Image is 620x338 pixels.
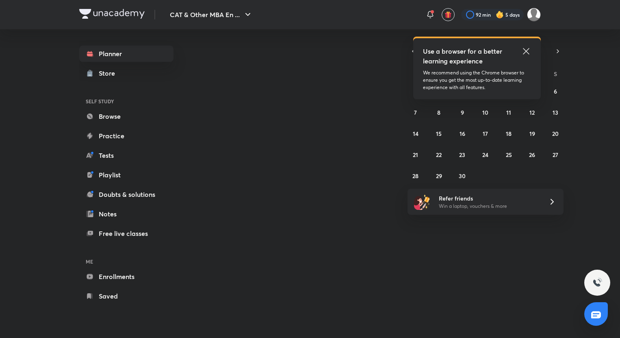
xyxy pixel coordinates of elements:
a: Playlist [79,167,173,183]
abbr: Saturday [554,70,557,78]
button: September 9, 2025 [456,106,469,119]
h5: Use a browser for a better learning experience [423,46,504,66]
abbr: September 20, 2025 [552,130,559,137]
abbr: September 28, 2025 [412,172,418,180]
img: avatar [444,11,452,18]
abbr: September 19, 2025 [529,130,535,137]
button: September 22, 2025 [432,148,445,161]
button: September 7, 2025 [409,106,422,119]
abbr: September 26, 2025 [529,151,535,159]
abbr: September 11, 2025 [506,109,511,116]
a: Tests [79,147,173,164]
abbr: September 12, 2025 [529,109,535,116]
a: Free live classes [79,225,173,242]
button: September 18, 2025 [502,127,515,140]
button: September 15, 2025 [432,127,445,140]
button: September 14, 2025 [409,127,422,140]
abbr: September 8, 2025 [437,109,440,116]
h6: Refer friends [439,194,539,203]
button: September 16, 2025 [456,127,469,140]
button: September 12, 2025 [526,106,539,119]
div: Store [99,68,120,78]
abbr: September 18, 2025 [506,130,512,137]
button: September 10, 2025 [479,106,492,119]
a: Planner [79,46,173,62]
abbr: September 10, 2025 [482,109,488,116]
abbr: September 13, 2025 [553,109,558,116]
abbr: September 25, 2025 [506,151,512,159]
a: Store [79,65,173,81]
abbr: September 17, 2025 [483,130,488,137]
abbr: September 27, 2025 [553,151,558,159]
button: September 23, 2025 [456,148,469,161]
button: September 24, 2025 [479,148,492,161]
a: Saved [79,288,173,304]
p: We recommend using the Chrome browser to ensure you get the most up-to-date learning experience w... [423,69,531,91]
h6: ME [79,255,173,268]
button: September 26, 2025 [526,148,539,161]
a: Browse [79,108,173,124]
p: Win a laptop, vouchers & more [439,203,539,210]
abbr: September 23, 2025 [459,151,465,159]
button: September 8, 2025 [432,106,445,119]
button: September 28, 2025 [409,169,422,182]
button: September 11, 2025 [502,106,515,119]
abbr: September 29, 2025 [436,172,442,180]
button: September 21, 2025 [409,148,422,161]
a: Notes [79,206,173,222]
img: Company Logo [79,9,145,19]
a: Practice [79,128,173,144]
button: September 13, 2025 [549,106,562,119]
button: September 17, 2025 [479,127,492,140]
abbr: September 16, 2025 [460,130,465,137]
abbr: September 30, 2025 [459,172,466,180]
button: September 6, 2025 [549,85,562,98]
abbr: September 14, 2025 [413,130,418,137]
abbr: September 9, 2025 [461,109,464,116]
button: September 25, 2025 [502,148,515,161]
img: referral [414,194,430,210]
img: streak [496,11,504,19]
abbr: September 24, 2025 [482,151,488,159]
a: Company Logo [79,9,145,21]
abbr: September 15, 2025 [436,130,442,137]
button: September 30, 2025 [456,169,469,182]
abbr: September 21, 2025 [413,151,418,159]
button: September 27, 2025 [549,148,562,161]
img: ttu [592,278,602,288]
h6: SELF STUDY [79,94,173,108]
img: Nitin [527,8,541,22]
button: September 29, 2025 [432,169,445,182]
button: CAT & Other MBA En ... [165,7,258,23]
button: September 20, 2025 [549,127,562,140]
a: Enrollments [79,268,173,285]
abbr: September 6, 2025 [554,87,557,95]
abbr: September 22, 2025 [436,151,442,159]
button: September 19, 2025 [526,127,539,140]
abbr: September 7, 2025 [414,109,417,116]
button: avatar [442,8,455,21]
a: Doubts & solutions [79,186,173,203]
